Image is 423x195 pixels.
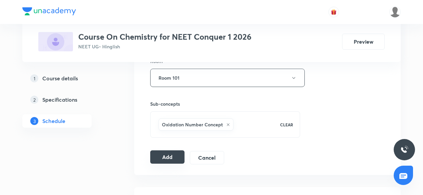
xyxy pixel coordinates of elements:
button: Cancel [190,151,224,164]
img: Astha Arya [389,6,401,18]
p: 3 [30,117,38,125]
p: 2 [30,96,38,104]
h5: Course details [42,74,78,82]
h6: Oxidation Number Concept [162,121,223,128]
p: 1 [30,74,38,82]
img: 4772199E-3768-4374-9EED-D8D109B3FBB9_plus.png [38,32,73,51]
img: ttu [400,146,408,154]
img: Company Logo [22,7,76,15]
h5: Schedule [42,117,65,125]
a: Company Logo [22,7,76,17]
button: avatar [328,7,339,17]
p: CLEAR [280,122,293,128]
a: 1Course details [22,72,113,85]
h5: Specifications [42,96,77,104]
button: Preview [342,34,385,50]
h3: Course On Chemistry for NEET Conquer 1 2026 [78,32,251,42]
p: NEET UG • Hinglish [78,43,251,50]
button: Add [150,150,185,164]
button: Room 101 [150,69,305,87]
a: 2Specifications [22,93,113,106]
img: avatar [331,9,337,15]
h6: Sub-concepts [150,100,300,107]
